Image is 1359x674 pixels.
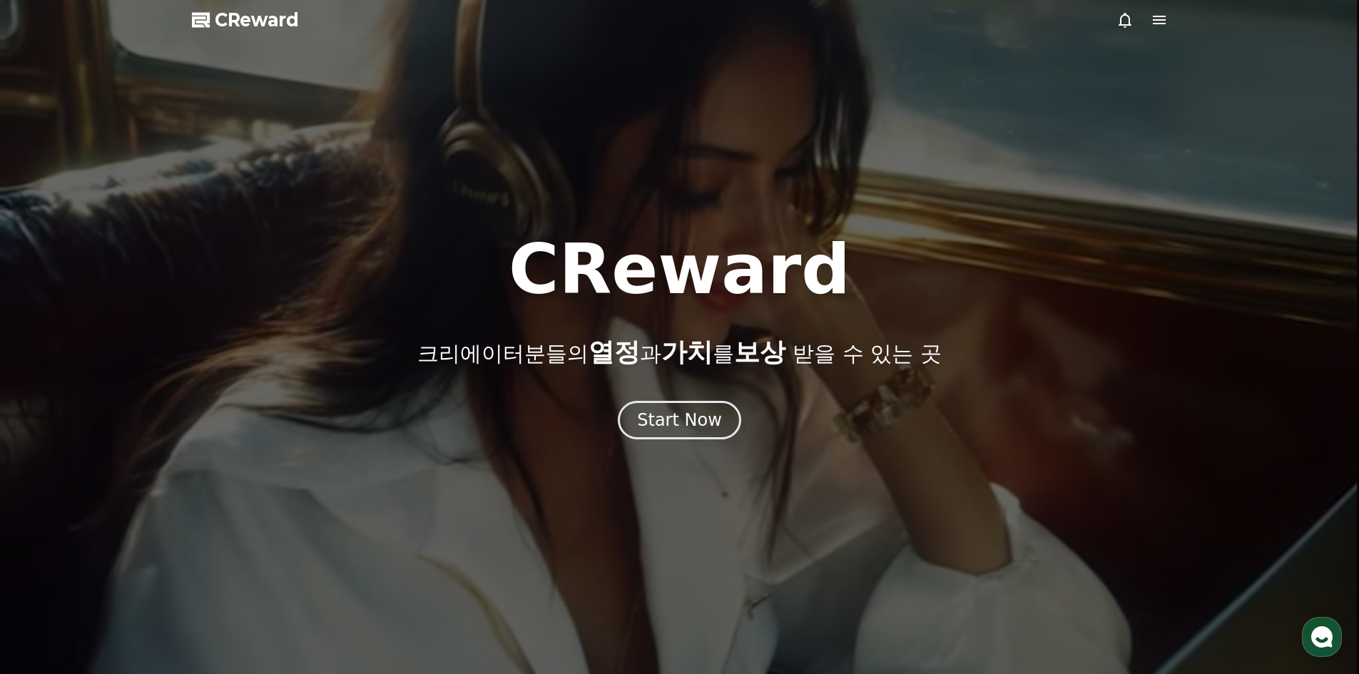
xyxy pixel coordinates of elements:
[589,337,640,367] span: 열정
[618,415,741,429] a: Start Now
[184,452,274,488] a: 설정
[637,409,722,432] div: Start Now
[417,338,941,367] p: 크리에이터분들의 과 를 받을 수 있는 곳
[4,452,94,488] a: 홈
[509,235,850,304] h1: CReward
[661,337,713,367] span: 가치
[618,401,741,439] button: Start Now
[94,452,184,488] a: 대화
[131,474,148,486] span: 대화
[734,337,785,367] span: 보상
[215,9,299,31] span: CReward
[192,9,299,31] a: CReward
[220,474,238,485] span: 설정
[45,474,54,485] span: 홈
